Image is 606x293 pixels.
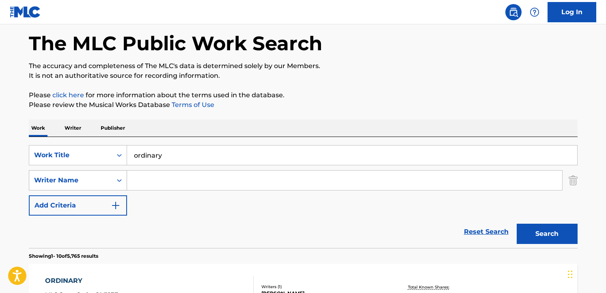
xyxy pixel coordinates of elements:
h1: The MLC Public Work Search [29,31,322,56]
p: Work [29,120,47,137]
p: Showing 1 - 10 of 5,765 results [29,252,98,260]
p: Publisher [98,120,127,137]
p: It is not an authoritative source for recording information. [29,71,578,81]
div: チャットウィジェット [565,254,606,293]
img: MLC Logo [10,6,41,18]
p: Please review the Musical Works Database [29,100,578,110]
div: Help [526,4,543,20]
form: Search Form [29,145,578,248]
div: Writers ( 1 ) [261,284,384,290]
div: ドラッグ [568,262,573,287]
img: Delete Criterion [569,170,578,190]
div: Work Title [34,150,107,160]
a: Log In [548,2,596,22]
div: Writer Name [34,175,107,185]
button: Add Criteria [29,195,127,216]
a: Reset Search [460,223,513,241]
img: search [509,7,518,17]
a: Public Search [505,4,522,20]
button: Search [517,224,578,244]
a: Terms of Use [170,101,214,109]
p: The accuracy and completeness of The MLC's data is determined solely by our Members. [29,61,578,71]
a: click here [52,91,84,99]
img: help [530,7,539,17]
p: Writer [62,120,84,137]
p: Please for more information about the terms used in the database. [29,90,578,100]
div: ORDINARY [45,276,118,286]
p: Total Known Shares: [408,284,451,290]
img: 9d2ae6d4665cec9f34b9.svg [111,201,121,210]
iframe: Chat Widget [565,254,606,293]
